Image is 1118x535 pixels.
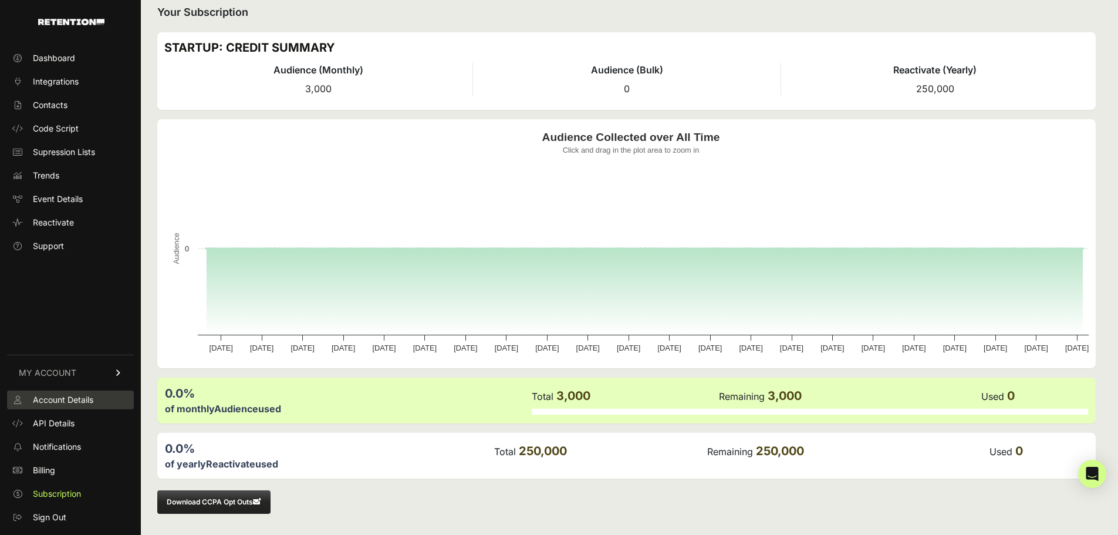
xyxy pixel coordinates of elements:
text: [DATE] [617,344,640,352]
a: Integrations [7,72,134,91]
label: Remaining [719,391,765,402]
label: Total [532,391,553,402]
text: [DATE] [291,344,314,352]
span: 250,000 [519,444,567,458]
text: [DATE] [902,344,926,352]
text: Audience Collected over All Time [542,131,720,143]
span: Supression Lists [33,146,95,158]
label: Remaining [707,446,753,457]
text: [DATE] [576,344,600,352]
a: Subscription [7,484,134,503]
span: Reactivate [33,217,74,228]
text: [DATE] [495,344,518,352]
text: [DATE] [943,344,967,352]
text: [DATE] [332,344,355,352]
div: of monthly used [165,402,531,416]
span: Account Details [33,394,93,406]
span: Integrations [33,76,79,88]
a: MY ACCOUNT [7,355,134,391]
div: 0.0% [165,440,493,457]
text: [DATE] [984,344,1007,352]
span: Trends [33,170,59,181]
text: [DATE] [698,344,722,352]
text: [DATE] [454,344,477,352]
text: [DATE] [535,344,559,352]
img: Retention.com [38,19,104,25]
text: [DATE] [372,344,396,352]
span: Sign Out [33,512,66,523]
a: Sign Out [7,508,134,527]
text: [DATE] [862,344,885,352]
label: Total [494,446,516,457]
text: 0 [185,244,189,253]
span: Event Details [33,193,83,205]
a: Account Details [7,391,134,409]
span: Notifications [33,441,81,453]
label: Used [989,446,1012,457]
h2: Your Subscription [157,4,1096,21]
text: [DATE] [413,344,437,352]
label: Used [981,391,1004,402]
a: Contacts [7,96,134,115]
text: [DATE] [250,344,273,352]
text: [DATE] [780,344,803,352]
span: Billing [33,465,55,476]
a: Notifications [7,438,134,456]
a: Supression Lists [7,143,134,161]
span: 0 [624,83,630,95]
a: Billing [7,461,134,480]
a: Trends [7,166,134,185]
a: Code Script [7,119,134,138]
div: 0.0% [165,385,531,402]
span: Subscription [33,488,81,500]
text: [DATE] [210,344,233,352]
h3: STARTUP: CREDIT SUMMARY [164,39,1089,56]
span: 3,000 [768,389,802,403]
label: Reactivate [206,458,255,470]
div: of yearly used [165,457,493,471]
span: 250,000 [916,83,954,95]
span: MY ACCOUNT [19,367,76,379]
a: Support [7,237,134,255]
a: Dashboard [7,49,134,68]
text: [DATE] [1025,344,1048,352]
text: Audience [172,233,181,264]
text: [DATE] [658,344,681,352]
span: 0 [1007,389,1015,403]
button: Download CCPA Opt Outs [157,490,271,514]
span: 3,000 [556,389,590,403]
text: Click and drag in the plot area to zoom in [563,146,700,154]
div: Open Intercom Messenger [1078,460,1106,488]
span: API Details [33,418,75,429]
span: Support [33,240,64,252]
span: 3,000 [305,83,332,95]
span: Code Script [33,123,79,134]
text: [DATE] [1065,344,1089,352]
h4: Audience (Monthly) [164,63,472,77]
svg: Audience Collected over All Time [164,126,1097,361]
span: 250,000 [756,444,804,458]
a: Reactivate [7,213,134,232]
h4: Reactivate (Yearly) [781,63,1089,77]
h4: Audience (Bulk) [473,63,781,77]
span: Dashboard [33,52,75,64]
span: Contacts [33,99,67,111]
text: [DATE] [820,344,844,352]
span: 0 [1015,444,1023,458]
label: Audience [214,403,258,415]
text: [DATE] [739,344,762,352]
a: Event Details [7,190,134,208]
a: API Details [7,414,134,433]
